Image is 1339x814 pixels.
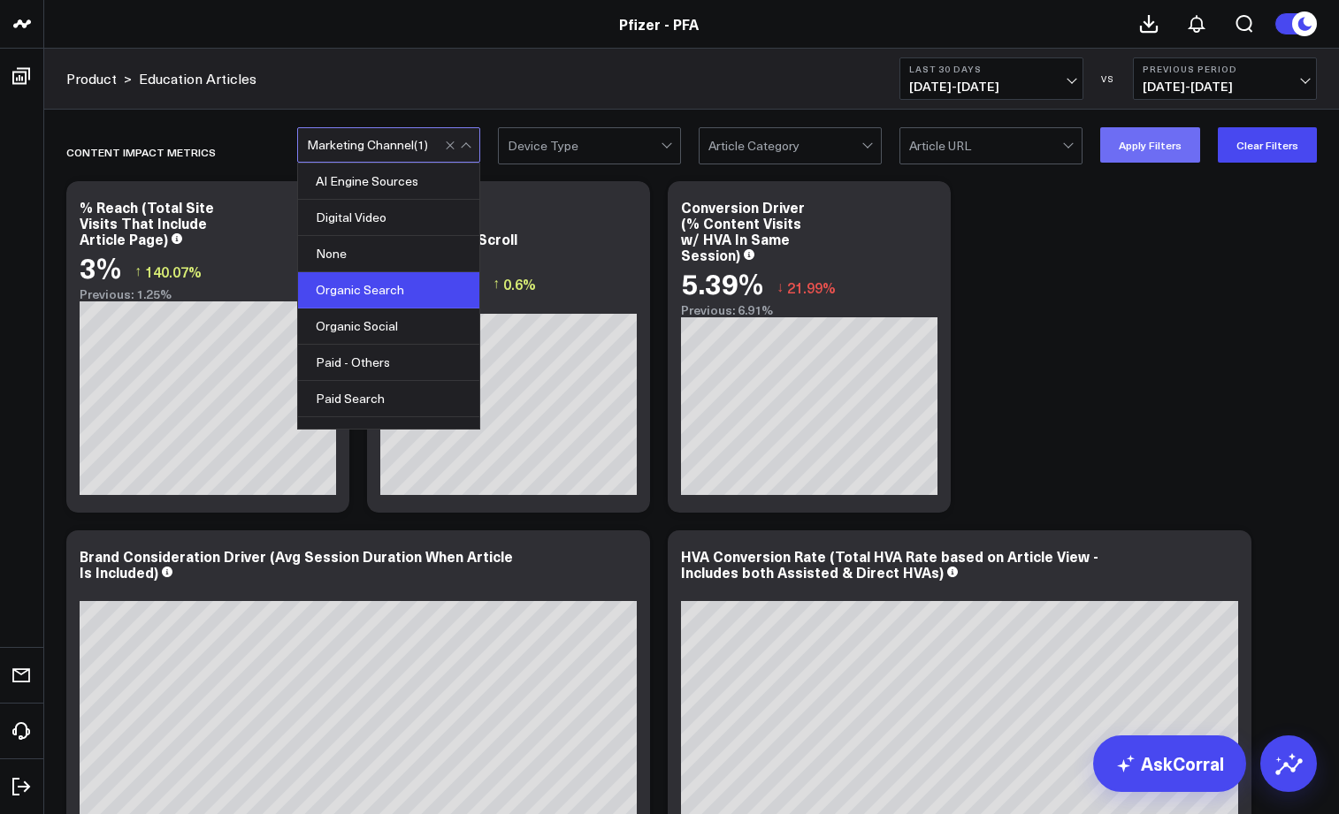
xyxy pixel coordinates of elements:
a: Pfizer - PFA [619,14,699,34]
div: Paid Social [298,417,479,453]
button: Clear Filters [1218,127,1317,163]
span: ↓ [777,276,784,299]
span: ↑ [493,272,500,295]
div: Previous: 6.91% [681,303,937,317]
span: 0.6% [503,274,536,293]
a: AskCorral [1093,735,1246,792]
span: 140.07% [145,262,202,281]
b: Previous Period [1143,64,1307,74]
span: 21.99% [787,278,836,297]
div: 3% [80,251,121,283]
div: Conversion Driver (% Content Visits w/ HVA In Same Session) [681,197,805,264]
div: Content Impact Metrics [66,132,216,172]
div: % Reach (Total Site Visits That Include Article Page) [80,197,214,248]
div: Organic Social [298,308,479,345]
div: 5.39% [681,267,763,299]
div: > [66,69,132,88]
a: Education Articles [139,69,256,88]
div: AI Engine Sources [298,164,479,200]
div: Previous: 54.15% [380,300,637,314]
div: None [298,236,479,272]
b: Last 30 Days [909,64,1074,74]
div: VS [1092,73,1124,84]
div: Organic Search [298,272,479,308]
a: Product [66,69,117,88]
div: Previous: 1.25% [80,287,336,301]
div: Digital Video [298,200,479,236]
div: Brand Consideration Driver (Avg Session Duration When Article Is Included) [80,546,513,582]
div: HVA Conversion Rate (Total HVA Rate based on Article View - Includes both Assisted & Direct HVAs) [681,546,1098,582]
button: Apply Filters [1100,127,1200,163]
div: Paid - Others [298,345,479,381]
div: Paid Search [298,381,479,417]
span: [DATE] - [DATE] [909,80,1074,94]
button: Last 30 Days[DATE]-[DATE] [899,57,1083,100]
button: Previous Period[DATE]-[DATE] [1133,57,1317,100]
div: Marketing Channel ( 1 ) [307,138,428,152]
span: ↑ [134,260,142,283]
span: [DATE] - [DATE] [1143,80,1307,94]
